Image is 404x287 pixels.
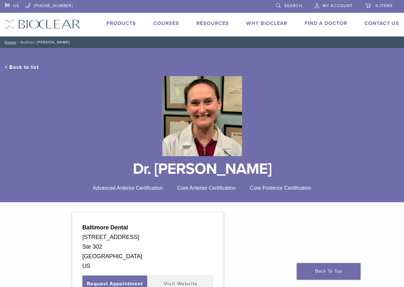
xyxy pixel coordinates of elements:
a: Find A Doctor [305,20,347,27]
strong: Baltimore Dental [82,224,128,231]
img: Bioclear [5,20,80,29]
a: Resources [196,20,229,27]
a: Why Bioclear [246,20,287,27]
a: Contact Us [364,20,399,27]
a: Home [3,40,16,44]
img: Bioclear [162,76,242,156]
span: Advanced Anterior Certification [93,185,163,191]
a: Courses [153,20,179,27]
span: Core Anterior Certification [177,185,236,191]
span: My Account [323,3,353,8]
a: Products [106,20,136,27]
div: [STREET_ADDRESS] [82,232,213,242]
span: 0 items [376,3,393,8]
h1: Dr. [PERSON_NAME] [5,161,399,177]
div: [GEOGRAPHIC_DATA] US [82,251,213,271]
span: Search [284,3,302,8]
span: Core Posterior Certification [250,185,311,191]
div: Ste 302 [82,242,213,251]
a: < Back to list [5,64,39,70]
span: / [16,41,20,44]
a: Back To Top [297,263,361,280]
